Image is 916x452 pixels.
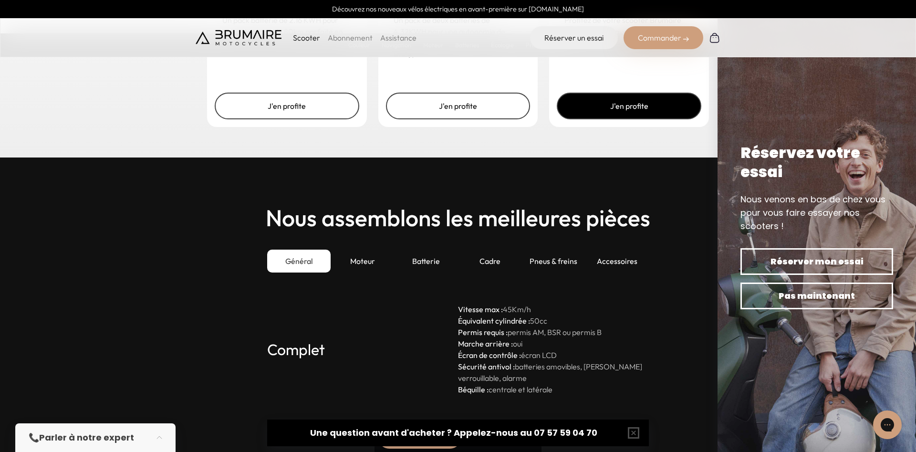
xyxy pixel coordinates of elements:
[503,305,512,314] span: 45
[380,33,416,42] a: Assistance
[508,327,602,337] span: permis AM, BSR ou permis B
[557,93,701,119] a: J'en profite
[196,30,281,45] img: Brumaire Motocycles
[266,205,650,231] h2: Nous assemblons les meilleures pièces
[267,250,331,273] div: Général
[331,250,394,273] div: Moteur
[458,385,489,394] strong: Béquille :
[458,304,649,395] p: Km/h cc oui écran LCD batteries amovibles, [PERSON_NAME] verrouillable, alarme centrale et latérale
[521,250,585,273] div: Pneus & freins
[585,250,649,273] div: Accessoires
[458,362,515,371] strong: Sécurité antivol :
[293,32,320,43] p: Scooter
[868,407,906,442] iframe: Gorgias live chat messenger
[395,250,458,273] div: Batterie
[458,327,508,337] strong: Permis requis :
[215,93,359,119] a: J'en profite
[458,305,503,314] strong: Vitesse max :
[328,33,373,42] a: Abonnement
[624,26,703,49] div: Commander
[458,339,513,348] strong: Marche arrière :
[267,304,458,395] h3: Complet
[458,316,530,326] strong: Équivalent cylindrée :
[458,350,521,360] strong: Écran de contrôle :
[530,316,540,326] span: 50
[458,250,521,273] div: Cadre
[709,32,720,43] img: Panier
[530,26,618,49] a: Réserver un essai
[683,36,689,42] img: right-arrow-2.png
[386,93,531,119] a: J'en profite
